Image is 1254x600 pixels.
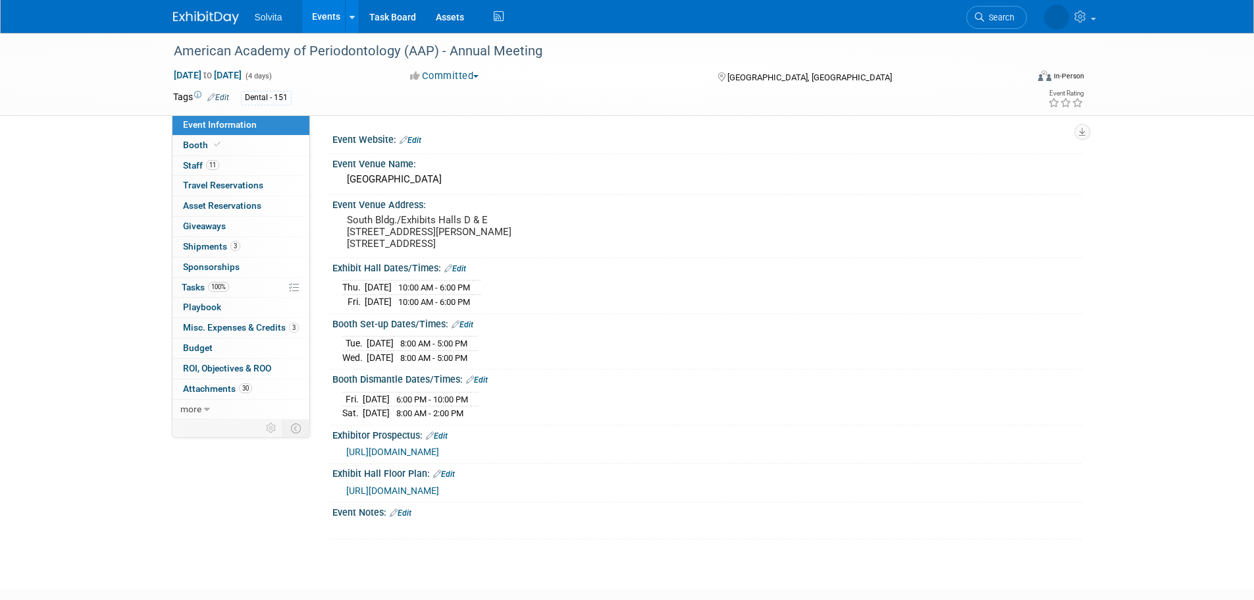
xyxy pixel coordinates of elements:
span: 10:00 AM - 6:00 PM [398,297,470,307]
span: 11 [206,160,219,170]
span: 10:00 AM - 6:00 PM [398,283,470,292]
a: Tasks100% [172,278,309,298]
a: Sponsorships [172,258,309,277]
td: [DATE] [365,295,392,309]
div: Event Notes: [332,503,1082,520]
a: Shipments3 [172,237,309,257]
span: Travel Reservations [183,180,263,190]
a: Edit [207,93,229,102]
span: Budget [183,342,213,353]
div: Exhibit Hall Dates/Times: [332,258,1082,275]
a: Budget [172,339,309,358]
div: American Academy of Periodontology (AAP) - Annual Meeting [169,40,1007,63]
span: (4 days) [244,72,272,80]
a: Attachments30 [172,379,309,399]
span: Solvita [255,12,282,22]
td: Thu. [342,281,365,295]
span: Booth [183,140,223,150]
td: [DATE] [365,281,392,295]
span: more [180,404,201,414]
a: Edit [452,320,473,329]
span: Sponsorships [183,261,240,272]
td: [DATE] [367,337,394,351]
span: 3 [230,241,240,251]
td: Fri. [342,295,365,309]
td: Tags [173,90,229,105]
td: Fri. [342,392,363,406]
span: 30 [239,383,252,393]
span: 8:00 AM - 5:00 PM [400,339,467,348]
i: Booth reservation complete [214,141,221,148]
td: [DATE] [367,350,394,364]
span: Tasks [182,282,229,292]
span: to [201,70,214,80]
a: ROI, Objectives & ROO [172,359,309,379]
div: Dental - 151 [241,91,292,105]
a: Giveaways [172,217,309,236]
a: Edit [433,470,455,479]
td: Personalize Event Tab Strip [260,420,283,437]
a: Edit [426,431,448,441]
div: Exhibitor Prospectus: [332,425,1082,443]
a: Edit [444,264,466,273]
span: 8:00 AM - 2:00 PM [396,408,463,418]
button: Committed [405,69,484,83]
a: Misc. Expenses & Credits3 [172,318,309,338]
span: Attachments [183,383,252,394]
span: [DATE] [DATE] [173,69,242,81]
td: [DATE] [363,406,390,420]
img: ExhibitDay [173,11,239,24]
pre: South Bldg./Exhibits Halls D & E [STREET_ADDRESS][PERSON_NAME] [STREET_ADDRESS] [347,214,630,250]
div: Event Format [949,68,1085,88]
a: Search [966,6,1027,29]
span: Playbook [183,302,221,312]
td: [DATE] [363,392,390,406]
div: Booth Dismantle Dates/Times: [332,369,1082,387]
div: In-Person [1053,71,1084,81]
a: [URL][DOMAIN_NAME] [346,485,439,496]
span: Event Information [183,119,257,130]
a: Edit [400,136,421,145]
a: Edit [466,375,488,385]
span: 100% [208,282,229,292]
a: Asset Reservations [172,196,309,216]
span: 8:00 AM - 5:00 PM [400,353,467,363]
div: Event Venue Address: [332,195,1082,211]
a: [URL][DOMAIN_NAME] [346,447,439,457]
td: Toggle Event Tabs [282,420,309,437]
a: Playbook [172,298,309,317]
a: Event Information [172,115,309,135]
a: Staff11 [172,156,309,176]
div: [GEOGRAPHIC_DATA] [342,169,1072,190]
a: more [172,400,309,420]
div: Event Venue Name: [332,154,1082,171]
a: Edit [390,508,411,518]
span: Asset Reservations [183,200,261,211]
td: Wed. [342,350,367,364]
span: 6:00 PM - 10:00 PM [396,395,468,404]
div: Event Website: [332,130,1082,147]
a: Travel Reservations [172,176,309,196]
a: Booth [172,136,309,155]
span: Shipments [183,241,240,252]
span: Giveaways [183,221,226,231]
td: Tue. [342,337,367,351]
div: Event Rating [1048,90,1084,97]
span: Staff [183,160,219,171]
span: Search [984,13,1014,22]
span: Misc. Expenses & Credits [183,322,299,333]
span: 3 [289,323,299,333]
span: ROI, Objectives & ROO [183,363,271,373]
div: Booth Set-up Dates/Times: [332,314,1082,331]
span: [GEOGRAPHIC_DATA], [GEOGRAPHIC_DATA] [727,72,892,82]
img: Format-Inperson.png [1038,70,1051,81]
img: Celeste Bombick [1044,5,1069,30]
td: Sat. [342,406,363,420]
div: Exhibit Hall Floor Plan: [332,464,1082,481]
